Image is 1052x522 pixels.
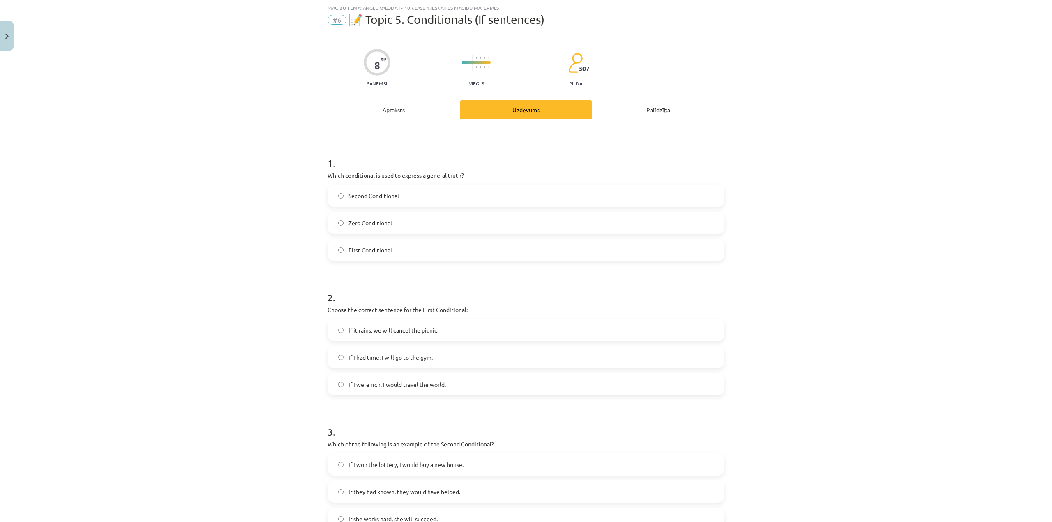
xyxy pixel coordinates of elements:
img: icon-short-line-57e1e144782c952c97e751825c79c345078a6d821885a25fce030b3d8c18986b.svg [484,57,485,59]
img: icon-short-line-57e1e144782c952c97e751825c79c345078a6d821885a25fce030b3d8c18986b.svg [484,66,485,68]
p: pilda [569,81,582,86]
img: icon-short-line-57e1e144782c952c97e751825c79c345078a6d821885a25fce030b3d8c18986b.svg [468,66,468,68]
div: Apraksts [328,100,460,119]
img: icon-short-line-57e1e144782c952c97e751825c79c345078a6d821885a25fce030b3d8c18986b.svg [480,66,481,68]
p: Which conditional is used to express a general truth? [328,171,724,180]
div: Palīdzība [592,100,724,119]
div: Mācību tēma: Angļu valoda i - 10.klase 1.ieskaites mācību materiāls [328,5,724,11]
img: students-c634bb4e5e11cddfef0936a35e636f08e4e9abd3cc4e673bd6f9a4125e45ecb1.svg [568,53,583,73]
span: If I were rich, I would travel the world. [348,380,446,389]
input: If I won the lottery, I would buy a new house. [338,462,344,467]
span: If they had known, they would have helped. [348,487,460,496]
img: icon-long-line-d9ea69661e0d244f92f715978eff75569469978d946b2353a9bb055b3ed8787d.svg [472,55,473,71]
input: If I were rich, I would travel the world. [338,382,344,387]
span: #6 [328,15,346,25]
img: icon-short-line-57e1e144782c952c97e751825c79c345078a6d821885a25fce030b3d8c18986b.svg [488,66,489,68]
p: Choose the correct sentence for the First Conditional: [328,305,724,314]
span: If I won the lottery, I would buy a new house. [348,460,464,469]
span: Second Conditional [348,192,399,200]
input: Zero Conditional [338,220,344,226]
p: Which of the following is an example of the Second Conditional? [328,440,724,448]
img: icon-short-line-57e1e144782c952c97e751825c79c345078a6d821885a25fce030b3d8c18986b.svg [464,66,464,68]
h1: 2 . [328,277,724,303]
p: Saņemsi [364,81,390,86]
input: If I had time, I will go to the gym. [338,355,344,360]
span: 307 [579,65,590,72]
input: If it rains, we will cancel the picnic. [338,328,344,333]
img: icon-short-line-57e1e144782c952c97e751825c79c345078a6d821885a25fce030b3d8c18986b.svg [476,57,477,59]
input: If she works hard, she will succeed. [338,516,344,522]
input: First Conditional [338,247,344,253]
img: icon-short-line-57e1e144782c952c97e751825c79c345078a6d821885a25fce030b3d8c18986b.svg [476,66,477,68]
p: Viegls [469,81,484,86]
div: Uzdevums [460,100,592,119]
img: icon-short-line-57e1e144782c952c97e751825c79c345078a6d821885a25fce030b3d8c18986b.svg [464,57,464,59]
span: If it rains, we will cancel the picnic. [348,326,438,335]
span: If I had time, I will go to the gym. [348,353,433,362]
div: 8 [374,60,380,71]
input: If they had known, they would have helped. [338,489,344,494]
span: First Conditional [348,246,392,254]
span: Zero Conditional [348,219,392,227]
img: icon-short-line-57e1e144782c952c97e751825c79c345078a6d821885a25fce030b3d8c18986b.svg [480,57,481,59]
img: icon-short-line-57e1e144782c952c97e751825c79c345078a6d821885a25fce030b3d8c18986b.svg [468,57,468,59]
span: XP [381,57,386,61]
img: icon-short-line-57e1e144782c952c97e751825c79c345078a6d821885a25fce030b3d8c18986b.svg [488,57,489,59]
h1: 1 . [328,143,724,169]
h1: 3 . [328,412,724,437]
img: icon-close-lesson-0947bae3869378f0d4975bcd49f059093ad1ed9edebbc8119c70593378902aed.svg [5,34,9,39]
span: 📝 Topic 5. Conditionals (If sentences) [348,13,544,26]
input: Second Conditional [338,193,344,199]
